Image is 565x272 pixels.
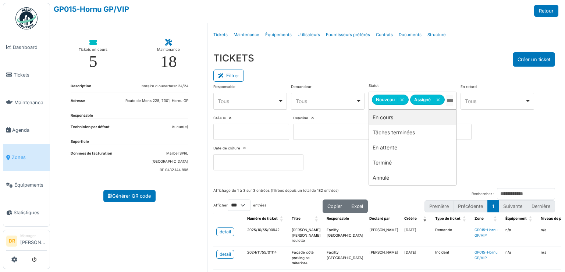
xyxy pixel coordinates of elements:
[79,46,107,53] div: Tickets en cours
[373,26,396,43] a: Contrats
[220,251,231,258] div: detail
[14,181,47,188] span: Équipements
[401,225,432,247] td: [DATE]
[14,71,47,78] span: Tickets
[369,83,379,89] label: Statut
[210,26,231,43] a: Tickets
[323,199,347,213] button: Copier
[315,213,319,225] span: Titre: Activate to sort
[369,110,456,125] div: En cours
[475,228,498,237] a: GP015-Hornu GP/VIP
[3,61,50,89] a: Tickets
[152,151,188,156] dd: Marbel SPRL
[142,84,188,89] dd: horaire d'ouverture: 24/24
[216,250,234,259] a: detail
[424,26,449,43] a: Structure
[369,140,456,155] div: En attente
[472,191,494,197] label: Rechercher :
[432,225,472,247] td: Demande
[369,170,456,185] div: Annulé
[502,225,538,247] td: n/a
[73,33,113,76] a: Tickets en cours 5
[3,33,50,61] a: Dashboard
[71,124,110,133] dt: Technicien par défaut
[125,98,188,104] dd: Route de Mons 228, 7301, Hornu GP
[218,97,278,105] div: Tous
[213,84,235,90] label: Responsable
[3,116,50,144] a: Agenda
[6,236,17,247] li: DR
[289,225,324,247] td: [PERSON_NAME] [PERSON_NAME] roulette
[71,84,91,92] dt: Description
[213,188,339,199] div: Affichage de 1 à 3 sur 3 entrées (filtrées depuis un total de 182 entrées)
[160,53,177,70] div: 18
[151,33,186,76] a: Maintenance 18
[14,209,47,216] span: Statistiques
[529,213,533,225] span: Équipement: Activate to sort
[410,95,445,105] div: Assigné
[502,247,538,269] td: n/a
[289,247,324,269] td: Façade côté parking se déteriore
[247,216,278,220] span: Numéro de ticket
[89,53,97,70] div: 5
[292,216,301,220] span: Titre
[435,216,461,220] span: Type de ticket
[487,200,499,212] button: 1
[465,97,525,105] div: Tous
[15,7,38,29] img: Badge_color-CXgf-gQk.svg
[244,225,289,247] td: 2025/10/55/00942
[534,5,558,17] a: Retour
[71,113,93,119] dt: Responsable
[3,89,50,116] a: Maintenance
[213,52,254,64] h3: TICKETS
[295,26,323,43] a: Utilisateurs
[103,190,156,202] a: Générer QR code
[475,250,498,260] a: GP015-Hornu GP/VIP
[424,200,555,212] nav: pagination
[296,97,356,105] div: Tous
[494,213,498,225] span: Zone: Activate to sort
[3,199,50,226] a: Statistiques
[216,227,234,236] a: detail
[6,233,47,251] a: DR Manager[PERSON_NAME]
[213,116,226,121] label: Créé le
[262,26,295,43] a: Équipements
[351,204,363,209] span: Excel
[213,70,244,82] button: Filtrer
[423,213,428,225] span: Créé le: Activate to remove sorting
[366,225,401,247] td: [PERSON_NAME]
[324,247,366,269] td: Facility [GEOGRAPHIC_DATA]
[432,247,472,269] td: Incident
[369,155,456,170] div: Terminé
[434,97,442,102] button: Remove item: 'assigned'
[401,247,432,269] td: [DATE]
[327,204,342,209] span: Copier
[327,216,349,220] span: Responsable
[324,225,366,247] td: Facility [GEOGRAPHIC_DATA]
[369,216,390,220] span: Déclaré par
[213,199,266,211] label: Afficher entrées
[280,213,284,225] span: Numéro de ticket: Activate to sort
[12,154,47,161] span: Zones
[475,216,484,220] span: Zone
[323,26,373,43] a: Fournisseurs préférés
[20,233,47,249] li: [PERSON_NAME]
[461,84,477,90] label: En retard
[152,159,188,165] dd: [GEOGRAPHIC_DATA]
[372,95,409,105] div: Nouveau
[54,5,129,14] a: GP015-Hornu GP/VIP
[71,151,112,176] dt: Données de facturation
[369,125,456,140] div: Tâches terminées
[366,247,401,269] td: [PERSON_NAME]
[220,229,231,235] div: detail
[20,233,47,239] div: Manager
[3,171,50,199] a: Équipements
[71,139,89,145] dt: Superficie
[446,95,453,106] input: Tous
[13,44,47,51] span: Dashboard
[213,146,240,151] label: Date de clôture
[14,99,47,106] span: Maintenance
[12,127,47,134] span: Agenda
[463,213,467,225] span: Type de ticket: Activate to sort
[396,26,424,43] a: Documents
